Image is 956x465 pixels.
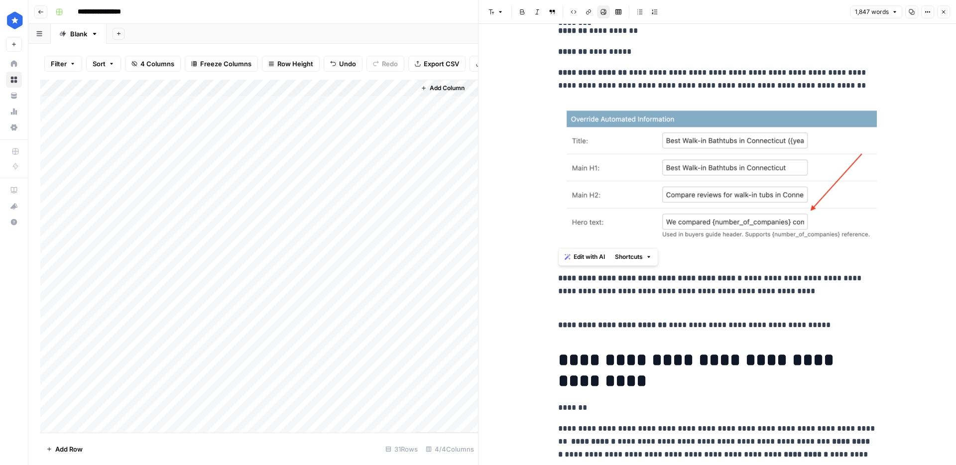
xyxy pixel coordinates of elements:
button: Help + Support [6,214,22,230]
button: Sort [86,56,121,72]
button: 4 Columns [125,56,181,72]
button: Export CSV [408,56,466,72]
div: 4/4 Columns [422,441,478,457]
button: Filter [44,56,82,72]
span: Add Column [430,84,465,93]
button: Redo [366,56,404,72]
button: Add Column [417,82,469,95]
a: AirOps Academy [6,182,22,198]
span: Row Height [277,59,313,69]
div: What's new? [6,199,21,214]
a: Your Data [6,88,22,104]
div: Blank [70,29,87,39]
span: Undo [339,59,356,69]
button: Add Row [40,441,89,457]
span: Freeze Columns [200,59,251,69]
a: Browse [6,72,22,88]
button: What's new? [6,198,22,214]
span: Redo [382,59,398,69]
button: Undo [324,56,362,72]
span: Shortcuts [615,252,643,261]
a: Home [6,56,22,72]
span: 1,847 words [855,7,889,16]
a: Settings [6,119,22,135]
button: 1,847 words [850,5,902,18]
span: Export CSV [424,59,459,69]
button: Edit with AI [561,250,609,263]
span: Sort [93,59,106,69]
span: Add Row [55,444,83,454]
span: Edit with AI [574,252,605,261]
a: Blank [51,24,107,44]
button: Row Height [262,56,320,72]
button: Workspace: ConsumerAffairs [6,8,22,33]
img: ConsumerAffairs Logo [6,11,24,29]
div: 31 Rows [381,441,422,457]
a: Usage [6,104,22,119]
span: 4 Columns [140,59,174,69]
button: Shortcuts [611,250,656,263]
button: Freeze Columns [185,56,258,72]
span: Filter [51,59,67,69]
